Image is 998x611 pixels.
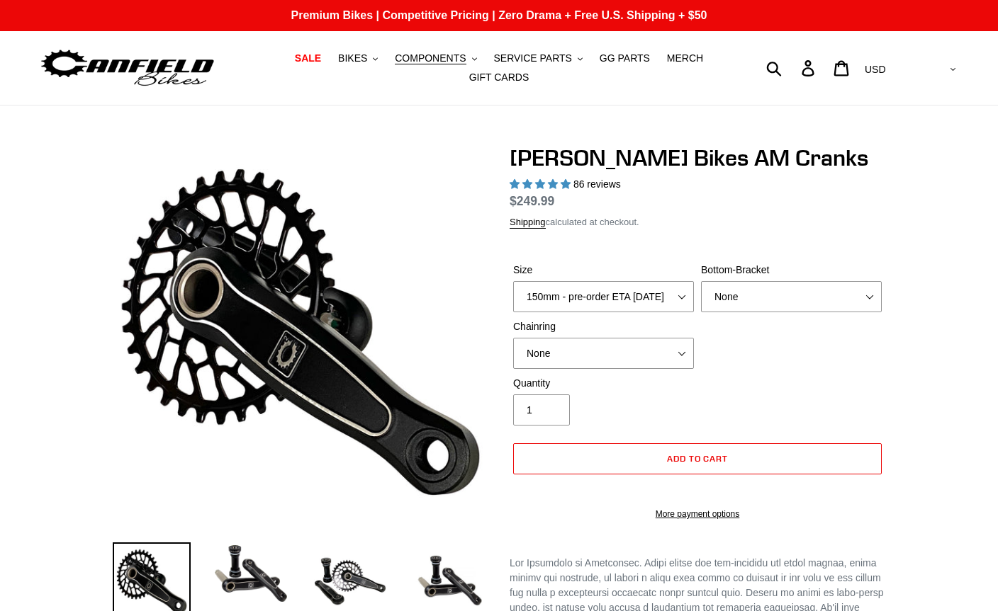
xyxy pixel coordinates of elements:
span: GIFT CARDS [469,72,529,84]
h1: [PERSON_NAME] Bikes AM Cranks [510,144,885,171]
button: SERVICE PARTS [486,49,589,68]
span: 86 reviews [573,178,621,190]
button: Add to cart [513,443,882,474]
span: GG PARTS [600,52,650,64]
img: Canfield Bikes [39,46,216,91]
button: COMPONENTS [388,49,483,68]
a: GIFT CARDS [462,68,537,87]
label: Quantity [513,376,694,391]
label: Bottom-Bracket [701,263,882,278]
span: $249.99 [510,194,554,208]
span: Add to cart [667,453,729,464]
span: SERVICE PARTS [493,52,571,64]
div: calculated at checkout. [510,215,885,229]
a: Shipping [510,217,546,229]
img: Load image into Gallery viewer, Canfield Cranks [212,542,290,605]
a: GG PARTS [593,49,657,68]
span: 4.97 stars [510,178,573,190]
a: SALE [288,49,328,68]
span: MERCH [667,52,703,64]
label: Chainring [513,319,694,334]
span: SALE [295,52,321,64]
span: COMPONENTS [395,52,466,64]
input: Search [774,52,810,84]
label: Size [513,263,694,278]
img: Canfield Bikes AM Cranks [116,147,486,517]
span: BIKES [338,52,367,64]
a: MERCH [660,49,710,68]
a: More payment options [513,508,882,520]
button: BIKES [331,49,385,68]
